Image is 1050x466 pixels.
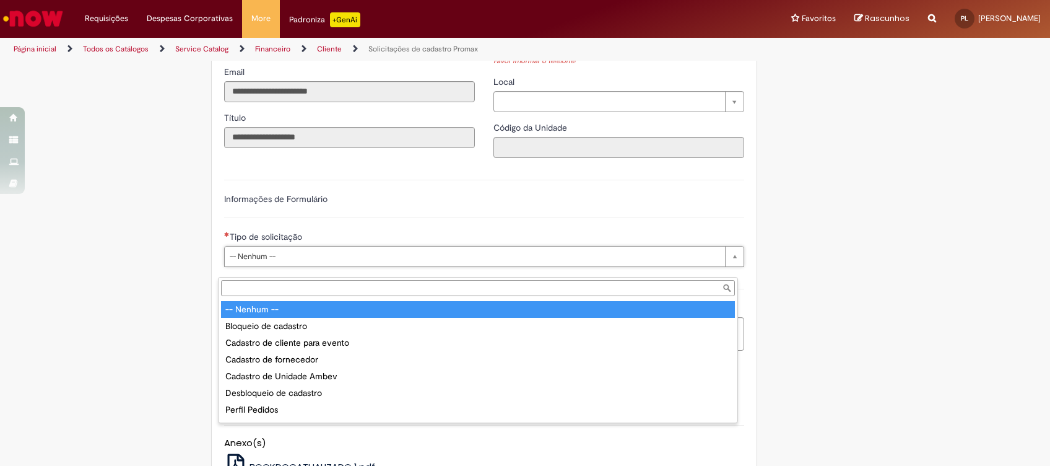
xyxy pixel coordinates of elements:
div: Cadastro de fornecedor [221,351,735,368]
div: Cadastro de Unidade Ambev [221,368,735,385]
div: Cadastro de cliente para evento [221,335,735,351]
ul: Tipo de solicitação [219,299,737,423]
div: Perfil Pedidos [221,402,735,418]
div: Reativação de Cadastro de Clientes Promax [221,418,735,435]
div: -- Nenhum -- [221,301,735,318]
div: Desbloqueio de cadastro [221,385,735,402]
div: Bloqueio de cadastro [221,318,735,335]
